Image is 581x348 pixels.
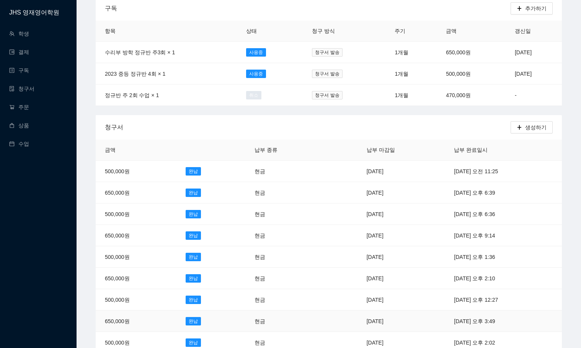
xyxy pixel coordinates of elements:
[96,21,237,42] th: 항목
[312,70,342,78] span: 청구서 발송
[246,91,261,99] span: 취소
[525,123,547,132] span: 생성하기
[385,21,437,42] th: 주기
[96,42,237,63] td: 수리부 방학 정규반 주3회 × 1
[357,311,445,332] td: [DATE]
[246,48,266,57] span: 사용중
[245,225,323,246] td: 현금
[186,210,201,218] span: 완납
[517,6,522,12] span: plus
[445,289,562,311] td: [DATE] 오후 12:27
[245,311,323,332] td: 현금
[186,167,201,176] span: 완납
[357,246,445,268] td: [DATE]
[186,338,201,347] span: 완납
[445,140,562,161] th: 납부 완료일시
[312,91,342,99] span: 청구서 발송
[9,104,29,110] a: shopping-cart주문
[96,268,176,289] td: 650,000원
[437,85,506,106] td: 470,000원
[96,161,176,182] td: 500,000원
[186,253,201,261] span: 완납
[437,42,506,63] td: 650,000원
[312,48,342,57] span: 청구서 발송
[385,85,437,106] td: 1개월
[9,67,29,73] a: profile구독
[245,140,323,161] th: 납부 종류
[96,182,176,203] td: 650,000원
[245,289,323,311] td: 현금
[96,225,176,246] td: 650,000원
[186,274,201,283] span: 완납
[186,296,201,304] span: 완납
[357,289,445,311] td: [DATE]
[357,225,445,246] td: [DATE]
[105,116,511,138] div: 청구서
[245,203,323,225] td: 현금
[357,161,445,182] td: [DATE]
[445,203,562,225] td: [DATE] 오후 6:36
[186,231,201,240] span: 완납
[186,317,201,325] span: 완납
[385,63,437,85] td: 1개월
[96,311,176,332] td: 650,000원
[186,189,201,197] span: 완납
[506,63,562,85] td: [DATE]
[96,85,237,106] td: 정규반 주 2회 수업 × 1
[525,4,547,13] span: 추가하기
[245,268,323,289] td: 현금
[445,161,562,182] td: [DATE] 오전 11:25
[357,268,445,289] td: [DATE]
[506,21,562,42] th: 갱신일
[9,31,29,37] a: team학생
[96,140,176,161] th: 금액
[445,268,562,289] td: [DATE] 오후 2:10
[9,141,29,147] a: calendar수업
[445,246,562,268] td: [DATE] 오후 1:36
[511,2,553,15] button: plus추가하기
[437,63,506,85] td: 500,000원
[357,203,445,225] td: [DATE]
[96,289,176,311] td: 500,000원
[357,182,445,203] td: [DATE]
[245,246,323,268] td: 현금
[517,125,522,131] span: plus
[245,182,323,203] td: 현금
[437,21,506,42] th: 금액
[9,86,34,92] a: file-done청구서
[237,21,303,42] th: 상태
[96,63,237,85] td: 2023 중등 정규반 4회 × 1
[511,121,553,133] button: plus생성하기
[445,311,562,332] td: [DATE] 오후 3:49
[385,42,437,63] td: 1개월
[303,21,385,42] th: 청구 방식
[445,225,562,246] td: [DATE] 오후 9:14
[357,140,445,161] th: 납부 마감일
[246,70,266,78] span: 사용중
[96,246,176,268] td: 500,000원
[445,182,562,203] td: [DATE] 오후 6:39
[506,42,562,63] td: [DATE]
[96,203,176,225] td: 500,000원
[9,49,29,55] a: wallet결제
[9,122,29,128] a: shopping상품
[506,85,562,106] td: -
[245,161,323,182] td: 현금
